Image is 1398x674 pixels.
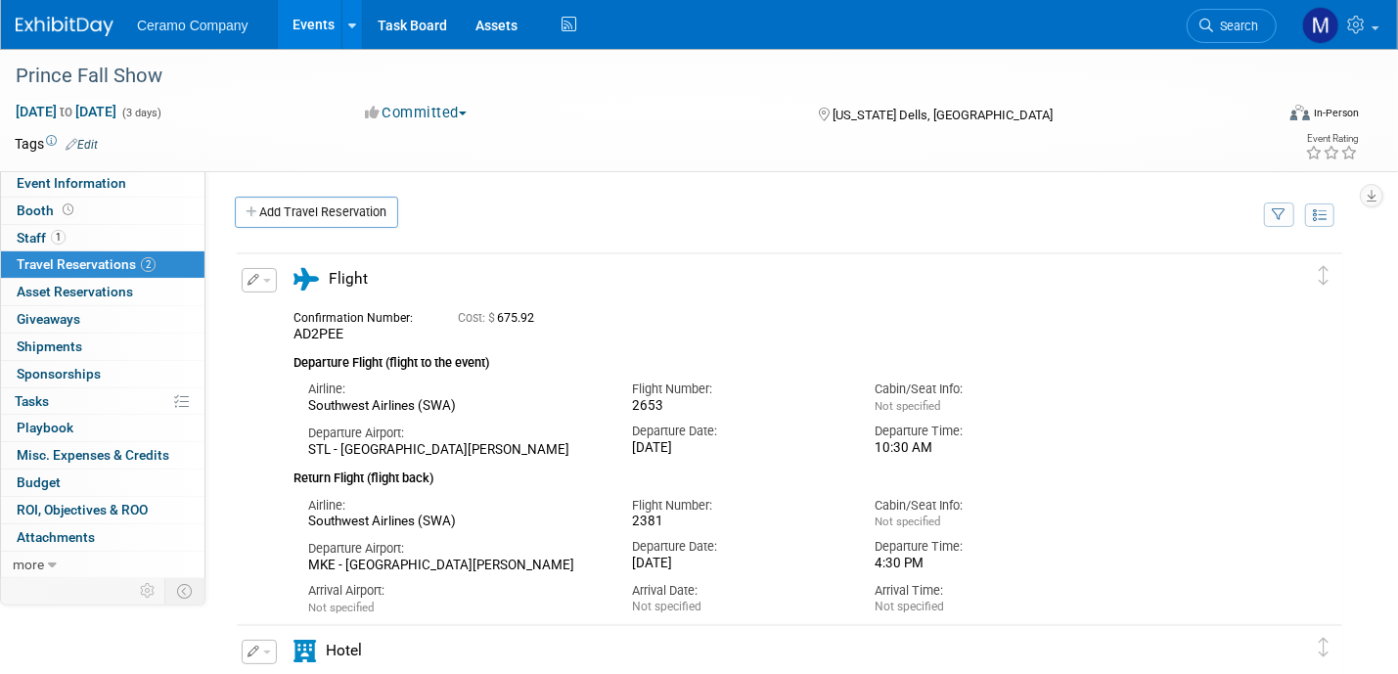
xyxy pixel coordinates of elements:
[59,202,77,217] span: Booth not reserved yet
[17,420,73,435] span: Playbook
[632,538,845,556] div: Departure Date:
[141,257,156,272] span: 2
[1305,134,1358,144] div: Event Rating
[326,642,362,659] span: Hotel
[632,514,845,530] div: 2381
[1187,9,1277,43] a: Search
[308,514,603,530] div: Southwest Airlines (SWA)
[1,225,204,251] a: Staff1
[17,202,77,218] span: Booth
[632,423,845,440] div: Departure Date:
[1273,209,1286,222] i: Filter by Traveler
[1159,102,1359,131] div: Event Format
[632,398,845,415] div: 2653
[17,338,82,354] span: Shipments
[57,104,75,119] span: to
[293,343,1250,373] div: Departure Flight (flight to the event)
[16,17,113,36] img: ExhibitDay
[632,440,845,457] div: [DATE]
[458,311,497,325] span: Cost: $
[308,582,603,600] div: Arrival Airport:
[875,515,940,528] span: Not specified
[17,311,80,327] span: Giveaways
[458,311,542,325] span: 675.92
[632,600,845,614] div: Not specified
[1,497,204,523] a: ROI, Objectives & ROO
[1,198,204,224] a: Booth
[308,381,603,398] div: Airline:
[1,361,204,387] a: Sponsorships
[51,230,66,245] span: 1
[15,103,117,120] span: [DATE] [DATE]
[17,284,133,299] span: Asset Reservations
[15,134,98,154] td: Tags
[875,497,1088,515] div: Cabin/Seat Info:
[1,524,204,551] a: Attachments
[1,279,204,305] a: Asset Reservations
[17,230,66,246] span: Staff
[875,538,1088,556] div: Departure Time:
[293,458,1250,488] div: Return Flight (flight back)
[875,381,1088,398] div: Cabin/Seat Info:
[875,556,1088,572] div: 4:30 PM
[120,107,161,119] span: (3 days)
[17,529,95,545] span: Attachments
[9,59,1244,94] div: Prince Fall Show
[235,197,398,228] a: Add Travel Reservation
[632,582,845,600] div: Arrival Date:
[1,306,204,333] a: Giveaways
[632,497,845,515] div: Flight Number:
[308,558,603,574] div: MKE - [GEOGRAPHIC_DATA][PERSON_NAME]
[875,399,940,413] span: Not specified
[632,556,845,572] div: [DATE]
[358,103,474,123] button: Committed
[13,557,44,572] span: more
[1319,266,1329,286] i: Click and drag to move item
[17,256,156,272] span: Travel Reservations
[1213,19,1258,33] span: Search
[308,398,603,415] div: Southwest Airlines (SWA)
[17,447,169,463] span: Misc. Expenses & Credits
[1313,106,1359,120] div: In-Person
[17,502,148,517] span: ROI, Objectives & ROO
[165,578,205,604] td: Toggle Event Tabs
[1,415,204,441] a: Playbook
[1,334,204,360] a: Shipments
[632,381,845,398] div: Flight Number:
[293,268,319,291] i: Flight
[17,474,61,490] span: Budget
[308,425,603,442] div: Departure Airport:
[17,366,101,382] span: Sponsorships
[293,326,343,341] span: AD2PEE
[1,442,204,469] a: Misc. Expenses & Credits
[1,388,204,415] a: Tasks
[329,270,368,288] span: Flight
[1302,7,1339,44] img: Mark Ries
[1,470,204,496] a: Budget
[1,552,204,578] a: more
[308,540,603,558] div: Departure Airport:
[293,305,428,326] div: Confirmation Number:
[875,600,1088,614] div: Not specified
[137,18,248,33] span: Ceramo Company
[833,108,1053,122] span: [US_STATE] Dells, [GEOGRAPHIC_DATA]
[66,138,98,152] a: Edit
[875,440,1088,457] div: 10:30 AM
[131,578,165,604] td: Personalize Event Tab Strip
[1290,105,1310,120] img: Format-Inperson.png
[17,175,126,191] span: Event Information
[293,640,316,662] i: Hotel
[308,497,603,515] div: Airline:
[308,601,374,614] span: Not specified
[1,170,204,197] a: Event Information
[1319,638,1329,657] i: Click and drag to move item
[875,423,1088,440] div: Departure Time:
[308,442,603,459] div: STL - [GEOGRAPHIC_DATA][PERSON_NAME]
[1,251,204,278] a: Travel Reservations2
[15,393,49,409] span: Tasks
[875,582,1088,600] div: Arrival Time:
